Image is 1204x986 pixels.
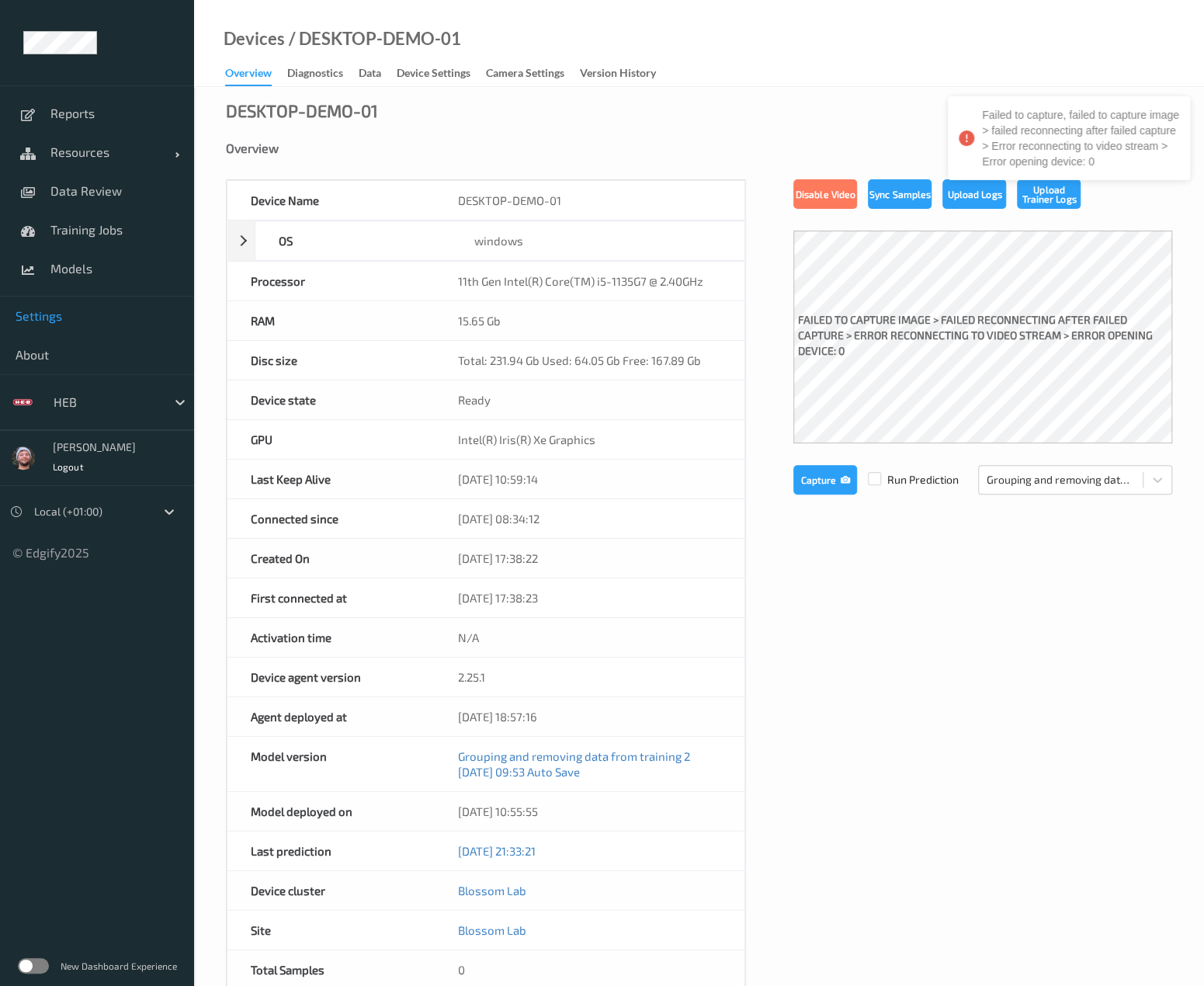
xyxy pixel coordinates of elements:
div: Activation time [227,618,435,657]
div: Ready [435,380,745,419]
div: Last prediction [227,832,435,870]
div: Camera Settings [486,65,564,85]
button: Upload Trainer Logs [1017,179,1081,209]
div: [DATE] 10:55:55 [435,792,745,831]
a: Devices [224,31,285,47]
div: Agent deployed at [227,697,435,736]
div: OS [255,221,451,260]
div: windows [451,221,744,260]
div: Diagnostics [287,65,343,85]
div: GPU [227,420,435,459]
div: [DATE] 18:57:16 [435,697,745,736]
span: Run Prediction [857,472,958,488]
div: OSwindows [227,220,745,261]
div: Model deployed on [227,792,435,831]
a: Version History [580,63,671,85]
div: 2.25.1 [435,658,745,696]
div: DESKTOP-DEMO-01 [226,102,378,118]
a: Blossom Lab [458,923,526,937]
div: Total: 231.94 Gb Used: 64.05 Gb Free: 167.89 Gb [435,341,745,380]
div: 11th Gen Intel(R) Core(TM) i5-1135G7 @ 2.40GHz [435,262,745,300]
div: Last Keep Alive [227,460,435,498]
div: First connected at [227,578,435,617]
a: Device Settings [397,63,486,85]
a: Data [359,63,397,85]
div: [DATE] 17:38:22 [435,539,745,578]
div: Device Name [227,181,435,220]
div: Data [359,65,381,85]
div: N/A [435,618,745,657]
div: Intel(R) Iris(R) Xe Graphics [435,420,745,459]
div: Overview [226,141,1172,156]
a: [DATE] 21:33:21 [458,844,536,858]
button: Capture [793,465,857,495]
div: Site [227,911,435,950]
div: Device Settings [397,65,470,85]
a: Camera Settings [486,63,580,85]
a: Blossom Lab [458,884,526,897]
div: Device agent version [227,658,435,696]
button: Upload Logs [942,179,1006,209]
div: Created On [227,539,435,578]
div: Model version [227,737,435,791]
div: RAM [227,301,435,340]
div: 15.65 Gb [435,301,745,340]
div: Overview [225,65,272,86]
div: [DATE] 17:38:23 [435,578,745,617]
div: Device cluster [227,871,435,910]
div: [DATE] 08:34:12 [435,499,745,538]
div: [DATE] 10:59:14 [435,460,745,498]
div: Connected since [227,499,435,538]
button: Sync Samples [868,179,932,209]
div: / DESKTOP-DEMO-01 [285,31,461,47]
a: Grouping and removing data from training 2 [DATE] 09:53 Auto Save [458,749,690,779]
div: Disc size [227,341,435,380]
label: failed to capture image > failed reconnecting after failed capture > Error reconnecting to video ... [793,308,1172,366]
div: Device state [227,380,435,419]
a: Diagnostics [287,63,359,85]
div: Failed to capture, failed to capture image > failed reconnecting after failed capture > Error rec... [982,107,1179,169]
button: Disable Video [793,179,857,209]
div: Version History [580,65,656,85]
a: Overview [225,63,287,86]
div: DESKTOP-DEMO-01 [435,181,745,220]
div: Processor [227,262,435,300]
